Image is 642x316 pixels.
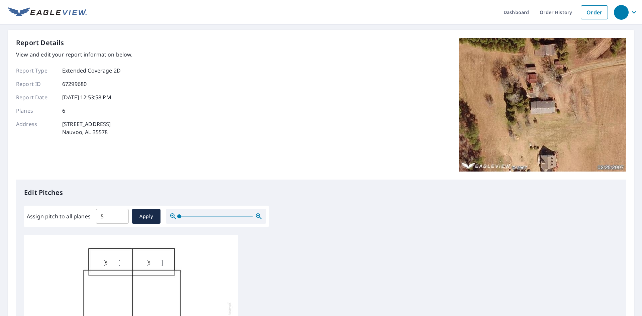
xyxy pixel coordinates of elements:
span: Apply [137,212,155,221]
p: Address [16,120,56,136]
p: Extended Coverage 2D [62,67,121,75]
button: Apply [132,209,160,224]
input: 00.0 [96,207,129,226]
p: [STREET_ADDRESS] Nauvoo, AL 35578 [62,120,111,136]
a: Order [581,5,608,19]
p: [DATE] 12:53:58 PM [62,93,111,101]
p: 6 [62,107,65,115]
p: Edit Pitches [24,188,618,198]
p: 67299680 [62,80,87,88]
img: EV Logo [8,7,87,17]
p: View and edit your report information below. [16,50,133,59]
p: Planes [16,107,56,115]
p: Report Date [16,93,56,101]
label: Assign pitch to all planes [27,212,91,220]
img: Top image [459,38,626,172]
p: Report Details [16,38,64,48]
p: Report Type [16,67,56,75]
p: Report ID [16,80,56,88]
